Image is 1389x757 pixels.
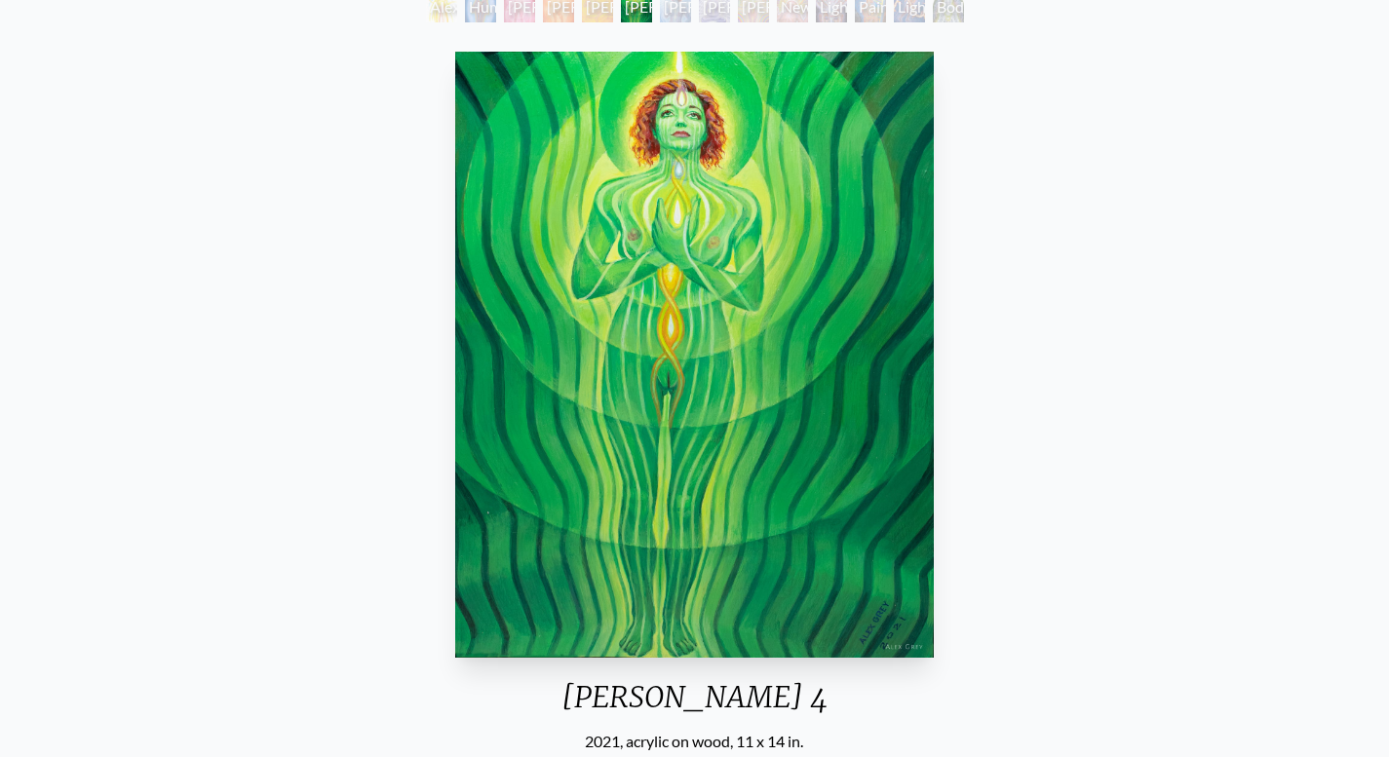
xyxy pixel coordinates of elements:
[447,679,943,730] div: [PERSON_NAME] 4
[447,730,943,753] div: 2021, acrylic on wood, 11 x 14 in.
[455,52,935,658] img: Lightbody-4-2021-Alex-Grey-watermarked.jpg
